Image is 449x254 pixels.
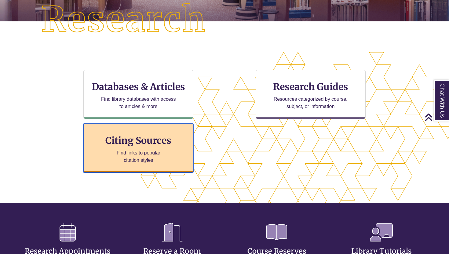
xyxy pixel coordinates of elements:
[101,135,176,146] h3: Citing Sources
[271,96,350,110] p: Resources categorized by course, subject, or information
[425,113,447,121] a: Back to Top
[83,70,193,119] a: Databases & Articles Find library databases with access to articles & more
[261,81,360,93] h3: Research Guides
[99,96,178,110] p: Find library databases with access to articles & more
[109,149,168,164] p: Find links to popular citation styles
[256,70,366,119] a: Research Guides Resources categorized by course, subject, or information
[83,124,193,172] a: Citing Sources Find links to popular citation styles
[89,81,188,93] h3: Databases & Articles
